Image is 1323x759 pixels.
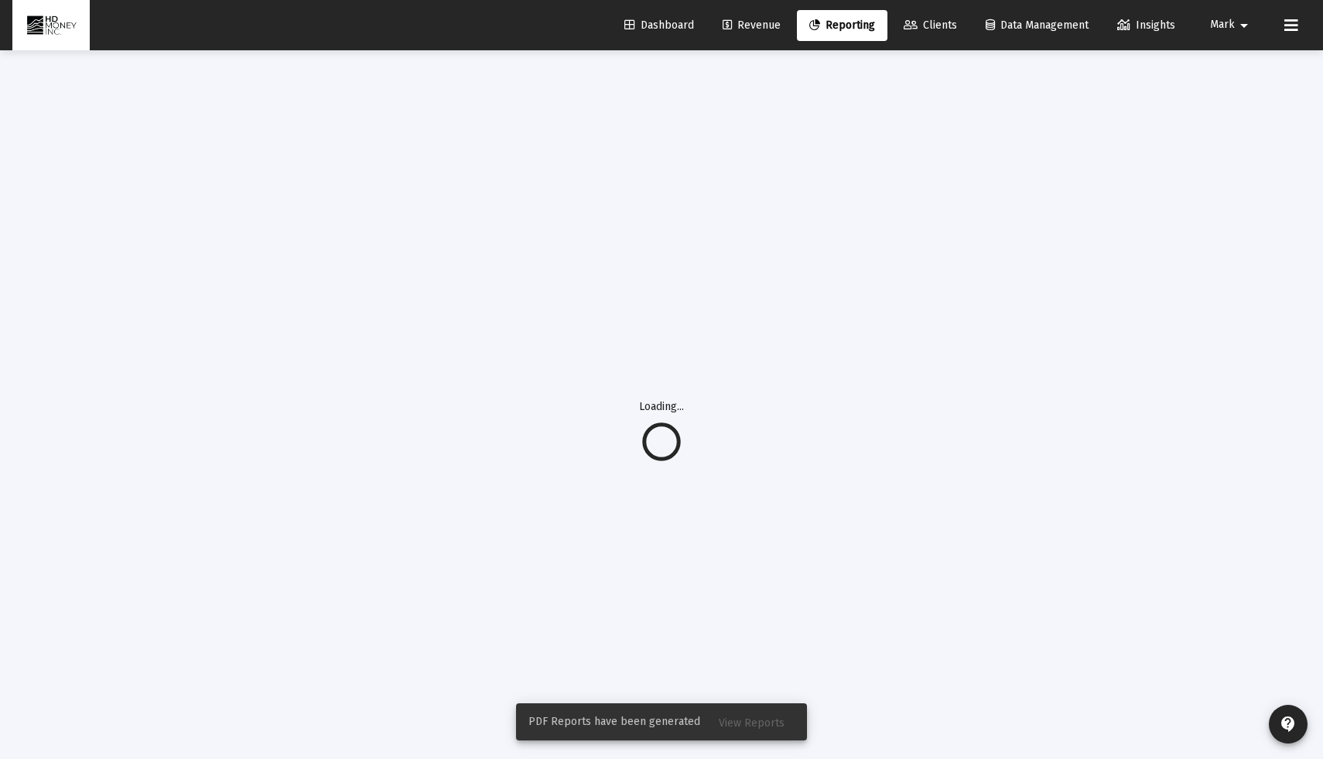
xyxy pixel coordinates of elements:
span: Reporting [809,19,875,32]
img: Dashboard [24,10,78,41]
button: Mark [1191,9,1272,40]
mat-icon: contact_support [1279,715,1297,733]
mat-icon: arrow_drop_down [1235,10,1253,41]
button: View Reports [706,708,797,736]
span: Data Management [986,19,1089,32]
a: Reporting [797,10,887,41]
span: Revenue [723,19,781,32]
a: Dashboard [612,10,706,41]
a: Clients [891,10,969,41]
span: PDF Reports have been generated [528,714,700,730]
span: View Reports [719,716,785,730]
span: Insights [1117,19,1175,32]
span: Clients [904,19,957,32]
span: Mark [1210,19,1235,32]
span: Dashboard [624,19,694,32]
a: Insights [1105,10,1188,41]
a: Data Management [973,10,1101,41]
a: Revenue [710,10,793,41]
